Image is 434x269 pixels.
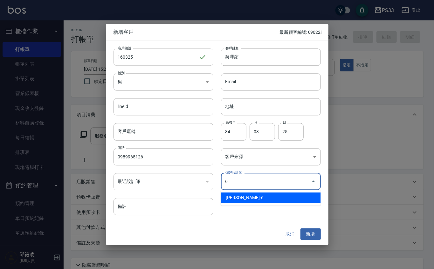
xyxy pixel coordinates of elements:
[225,46,239,50] label: 客戶姓名
[308,177,319,187] button: Close
[118,70,125,75] label: 性別
[118,46,131,50] label: 客戶編號
[283,120,286,125] label: 日
[114,29,280,35] span: 新增客戶
[221,193,321,203] li: [PERSON_NAME]-6
[225,170,242,175] label: 偏好設計師
[279,29,323,36] p: 最新顧客編號: 090221
[280,228,300,240] button: 取消
[254,120,257,125] label: 月
[225,120,235,125] label: 民國年
[114,73,213,91] div: 男
[300,228,321,240] button: 新增
[118,145,125,150] label: 電話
